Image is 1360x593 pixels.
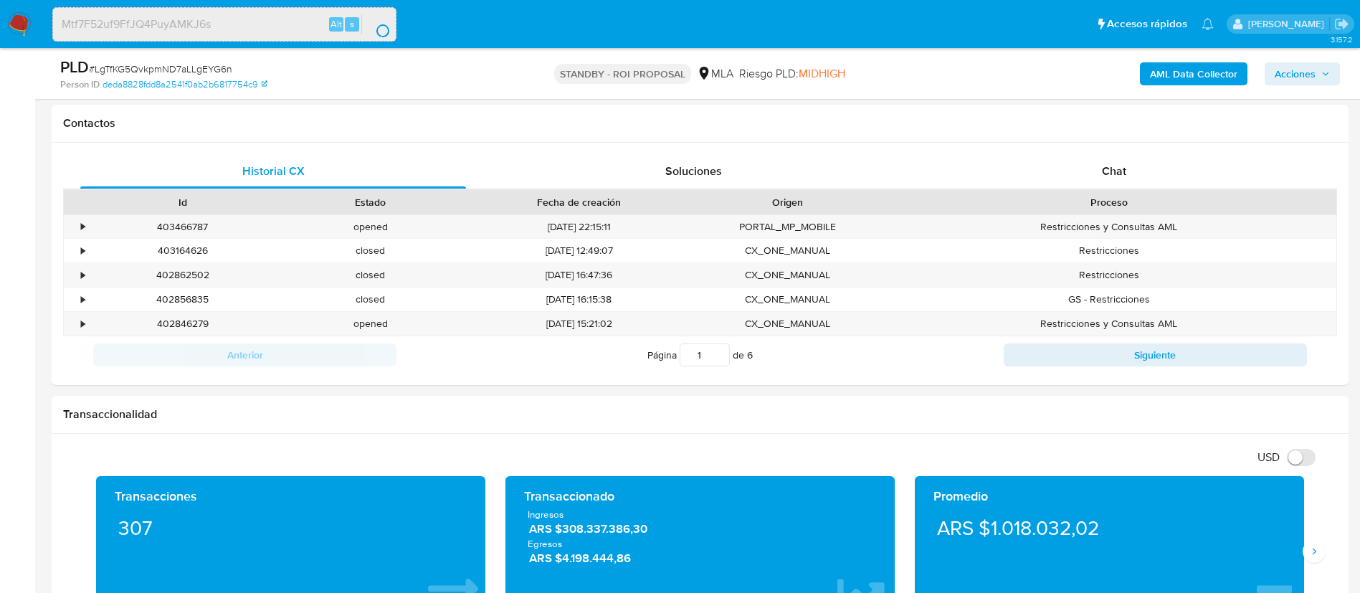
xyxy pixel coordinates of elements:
input: Buscar usuario o caso... [53,15,396,34]
span: Riesgo PLD: [739,66,845,82]
div: Origen [704,195,872,209]
div: CX_ONE_MANUAL [694,312,882,336]
div: PORTAL_MP_MOBILE [694,215,882,239]
div: Restricciones [882,263,1336,287]
div: Fecha de creación [475,195,684,209]
b: Person ID [60,78,100,91]
div: 402846279 [89,312,277,336]
div: 402862502 [89,263,277,287]
div: closed [277,288,465,311]
p: STANDBY - ROI PROPOSAL [554,64,691,84]
div: opened [277,312,465,336]
span: MIDHIGH [799,65,845,82]
button: Acciones [1265,62,1340,85]
div: Restricciones [882,239,1336,262]
div: • [81,317,85,331]
a: Salir [1334,16,1349,32]
div: [DATE] 15:21:02 [465,312,694,336]
h1: Contactos [63,116,1337,131]
div: 403164626 [89,239,277,262]
div: GS - Restricciones [882,288,1336,311]
div: CX_ONE_MANUAL [694,239,882,262]
div: Id [99,195,267,209]
span: Página de [647,343,753,366]
span: Alt [331,17,342,31]
div: CX_ONE_MANUAL [694,263,882,287]
a: Notificaciones [1202,18,1214,30]
div: closed [277,239,465,262]
span: 3.157.2 [1331,34,1353,45]
span: # LgTfKG5QvkpmND7aLLgEYG6n [89,62,232,76]
div: [DATE] 16:15:38 [465,288,694,311]
div: Estado [287,195,455,209]
span: 6 [747,348,753,362]
a: deda8828fdd8a2541f0ab2b6817754c9 [103,78,267,91]
div: [DATE] 12:49:07 [465,239,694,262]
div: Proceso [892,195,1326,209]
div: • [81,244,85,257]
h1: Transaccionalidad [63,407,1337,422]
span: Acciones [1275,62,1316,85]
span: Soluciones [665,163,722,179]
span: Historial CX [242,163,305,179]
p: micaela.pliatskas@mercadolibre.com [1248,17,1329,31]
span: s [350,17,354,31]
span: Accesos rápidos [1107,16,1187,32]
div: 403466787 [89,215,277,239]
button: AML Data Collector [1140,62,1247,85]
div: • [81,268,85,282]
b: AML Data Collector [1150,62,1237,85]
div: opened [277,215,465,239]
div: • [81,220,85,234]
div: 402856835 [89,288,277,311]
button: Siguiente [1004,343,1307,366]
button: Anterior [93,343,396,366]
div: • [81,293,85,306]
div: closed [277,263,465,287]
div: CX_ONE_MANUAL [694,288,882,311]
button: search-icon [361,14,391,34]
div: Restricciones y Consultas AML [882,312,1336,336]
div: [DATE] 16:47:36 [465,263,694,287]
span: Chat [1102,163,1126,179]
b: PLD [60,55,89,78]
div: [DATE] 22:15:11 [465,215,694,239]
div: MLA [697,66,733,82]
div: Restricciones y Consultas AML [882,215,1336,239]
